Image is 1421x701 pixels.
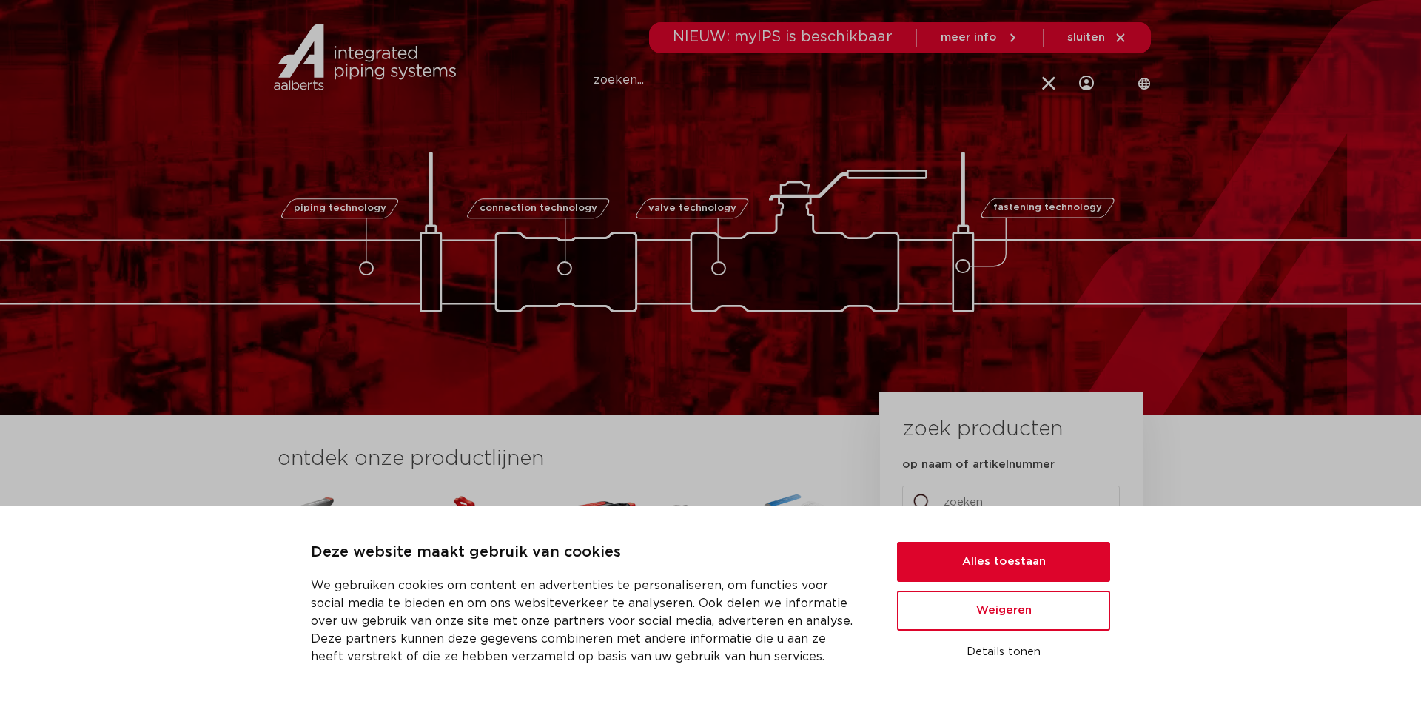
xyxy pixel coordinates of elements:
span: piping technology [293,204,386,213]
button: Weigeren [897,591,1110,631]
input: zoeken... [594,66,1059,95]
a: meer info [941,31,1019,44]
span: meer info [941,32,997,43]
h3: ontdek onze productlijnen [278,444,830,474]
span: NIEUW: myIPS is beschikbaar [673,30,893,44]
label: op naam of artikelnummer [902,457,1055,472]
h3: zoek producten [902,415,1063,444]
span: connection technology [480,204,597,213]
p: We gebruiken cookies om content en advertenties te personaliseren, om functies voor social media ... [311,577,861,665]
div: my IPS [1079,53,1094,113]
span: valve technology [648,204,736,213]
a: sluiten [1067,31,1127,44]
input: zoeken [902,486,1120,520]
span: fastening technology [993,204,1102,213]
span: sluiten [1067,32,1105,43]
button: Details tonen [897,640,1110,665]
button: Alles toestaan [897,542,1110,582]
p: Deze website maakt gebruik van cookies [311,541,861,565]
